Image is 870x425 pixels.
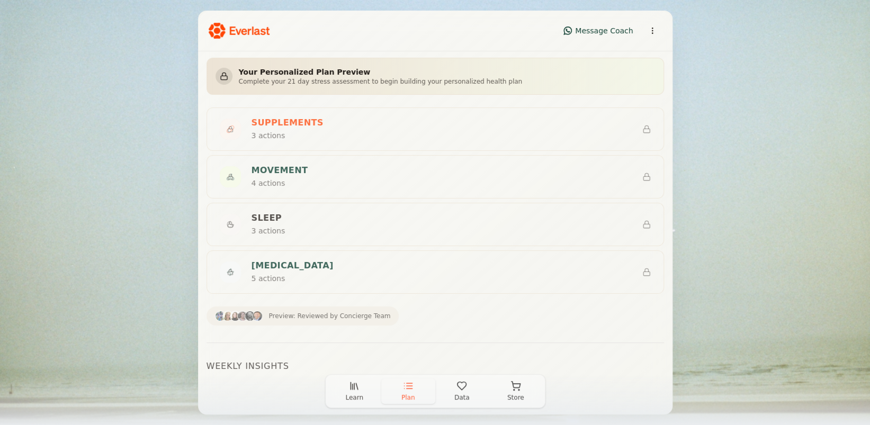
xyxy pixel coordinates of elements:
button: MOVEMENT4 actions [207,156,663,198]
span: Message Coach [575,25,633,36]
img: Leigh Frame, PhD, MHS [237,311,248,321]
span: [MEDICAL_DATA] [252,259,334,272]
span: Plan [401,393,415,402]
button: Makenzie BeersJessica Harold, PA-CHeather Muszynski, NBC-HWCLeigh Frame, PhD, MHSRafid Madul, MD,... [207,306,399,325]
span: SLEEP [252,212,285,224]
img: Everlast Logo [209,23,270,39]
button: SLEEP3 actions [207,203,663,246]
img: Heather Muszynski, NBC-HWC [230,311,240,321]
span: 3 actions [252,227,285,235]
span: 3 actions [252,131,285,140]
span: SUPPLEMENTS [252,116,324,129]
span: Data [454,393,470,402]
h3: Your Personalized Plan Preview [239,67,523,77]
button: [MEDICAL_DATA]5 actions [207,251,663,293]
span: 5 actions [252,274,285,283]
span: MOVEMENT [252,164,308,177]
span: Preview: Reviewed by Concierge Team [269,312,391,320]
p: Complete your 21 day stress assessment to begin building your personalized health plan [239,77,523,86]
span: Store [507,393,524,402]
img: Jessica Harold, PA-C [222,311,233,321]
img: Makenzie Beers [215,311,226,321]
img: Rafid Madul, MD, MBA [245,311,255,321]
img: Michael Doney, MD, MPH [252,311,263,321]
span: 4 actions [252,179,285,187]
span: Learn [345,393,363,402]
button: SUPPLEMENTS3 actions [207,108,663,150]
h3: Weekly Insights [207,360,664,373]
button: Message Coach [558,22,638,39]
